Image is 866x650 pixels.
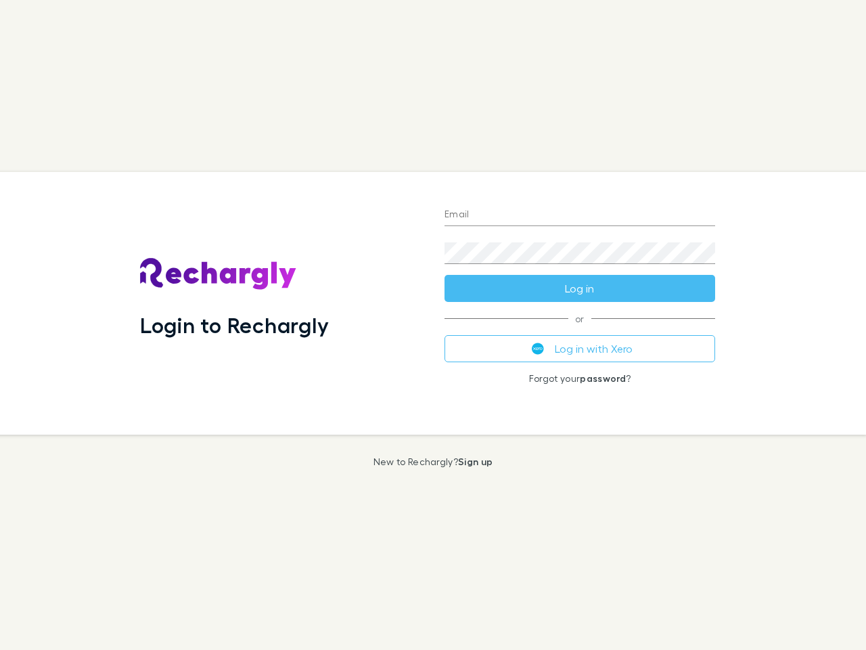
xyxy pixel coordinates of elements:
p: New to Rechargly? [373,456,493,467]
p: Forgot your ? [445,373,715,384]
h1: Login to Rechargly [140,312,329,338]
a: Sign up [458,456,493,467]
button: Log in [445,275,715,302]
img: Rechargly's Logo [140,258,297,290]
span: or [445,318,715,319]
a: password [580,372,626,384]
img: Xero's logo [532,343,544,355]
button: Log in with Xero [445,335,715,362]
